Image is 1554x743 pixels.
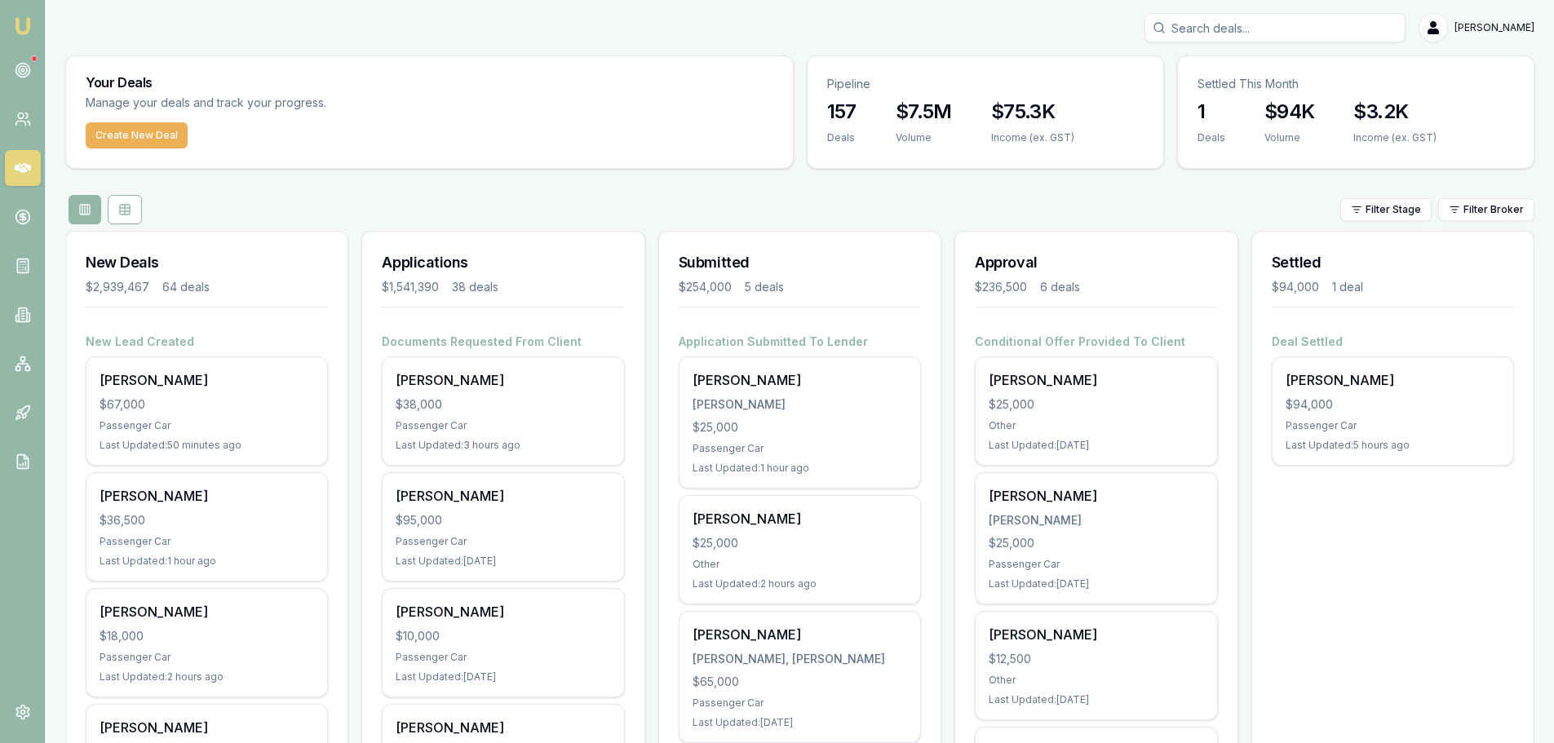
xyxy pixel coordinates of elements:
[693,419,907,436] div: $25,000
[396,718,610,737] div: [PERSON_NAME]
[693,535,907,551] div: $25,000
[396,670,610,683] div: Last Updated: [DATE]
[382,334,624,350] h4: Documents Requested From Client
[100,535,314,548] div: Passenger Car
[100,439,314,452] div: Last Updated: 50 minutes ago
[827,131,857,144] div: Deals
[989,674,1203,687] div: Other
[100,555,314,568] div: Last Updated: 1 hour ago
[396,512,610,529] div: $95,000
[86,94,503,113] p: Manage your deals and track your progress.
[991,131,1074,144] div: Income (ex. GST)
[86,279,149,295] div: $2,939,467
[989,693,1203,706] div: Last Updated: [DATE]
[1144,13,1406,42] input: Search deals
[452,279,498,295] div: 38 deals
[13,16,33,36] img: emu-icon-u.png
[679,279,732,295] div: $254,000
[100,486,314,506] div: [PERSON_NAME]
[693,716,907,729] div: Last Updated: [DATE]
[100,419,314,432] div: Passenger Car
[679,251,921,274] h3: Submitted
[100,512,314,529] div: $36,500
[1286,439,1500,452] div: Last Updated: 5 hours ago
[989,651,1203,667] div: $12,500
[827,76,1144,92] p: Pipeline
[1353,131,1437,144] div: Income (ex. GST)
[1332,279,1363,295] div: 1 deal
[975,251,1217,274] h3: Approval
[1040,279,1080,295] div: 6 deals
[989,625,1203,644] div: [PERSON_NAME]
[1340,198,1432,221] button: Filter Stage
[100,651,314,664] div: Passenger Car
[396,396,610,413] div: $38,000
[989,370,1203,390] div: [PERSON_NAME]
[1463,203,1524,216] span: Filter Broker
[693,370,907,390] div: [PERSON_NAME]
[1366,203,1421,216] span: Filter Stage
[86,334,328,350] h4: New Lead Created
[989,486,1203,506] div: [PERSON_NAME]
[1264,99,1315,125] h3: $94K
[693,462,907,475] div: Last Updated: 1 hour ago
[162,279,210,295] div: 64 deals
[693,396,907,413] div: [PERSON_NAME]
[382,279,439,295] div: $1,541,390
[693,697,907,710] div: Passenger Car
[396,370,610,390] div: [PERSON_NAME]
[396,628,610,644] div: $10,000
[989,439,1203,452] div: Last Updated: [DATE]
[975,334,1217,350] h4: Conditional Offer Provided To Client
[86,122,188,148] button: Create New Deal
[396,555,610,568] div: Last Updated: [DATE]
[100,628,314,644] div: $18,000
[693,558,907,571] div: Other
[86,251,328,274] h3: New Deals
[989,535,1203,551] div: $25,000
[396,602,610,621] div: [PERSON_NAME]
[396,651,610,664] div: Passenger Car
[396,535,610,548] div: Passenger Car
[693,674,907,690] div: $65,000
[989,558,1203,571] div: Passenger Car
[991,99,1074,125] h3: $75.3K
[100,602,314,621] div: [PERSON_NAME]
[693,625,907,644] div: [PERSON_NAME]
[100,396,314,413] div: $67,000
[679,334,921,350] h4: Application Submitted To Lender
[1198,131,1225,144] div: Deals
[396,419,610,432] div: Passenger Car
[1286,396,1500,413] div: $94,000
[100,718,314,737] div: [PERSON_NAME]
[1198,99,1225,125] h3: 1
[745,279,784,295] div: 5 deals
[396,439,610,452] div: Last Updated: 3 hours ago
[827,99,857,125] h3: 157
[989,577,1203,590] div: Last Updated: [DATE]
[1353,99,1437,125] h3: $3.2K
[896,131,952,144] div: Volume
[693,577,907,590] div: Last Updated: 2 hours ago
[693,509,907,529] div: [PERSON_NAME]
[1454,21,1534,34] span: [PERSON_NAME]
[382,251,624,274] h3: Applications
[989,419,1203,432] div: Other
[1272,279,1319,295] div: $94,000
[975,279,1027,295] div: $236,500
[1286,370,1500,390] div: [PERSON_NAME]
[989,512,1203,529] div: [PERSON_NAME]
[1272,334,1514,350] h4: Deal Settled
[396,486,610,506] div: [PERSON_NAME]
[896,99,952,125] h3: $7.5M
[1198,76,1514,92] p: Settled This Month
[1272,251,1514,274] h3: Settled
[989,396,1203,413] div: $25,000
[100,670,314,683] div: Last Updated: 2 hours ago
[693,442,907,455] div: Passenger Car
[693,651,907,667] div: [PERSON_NAME], [PERSON_NAME]
[1438,198,1534,221] button: Filter Broker
[86,76,773,89] h3: Your Deals
[100,370,314,390] div: [PERSON_NAME]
